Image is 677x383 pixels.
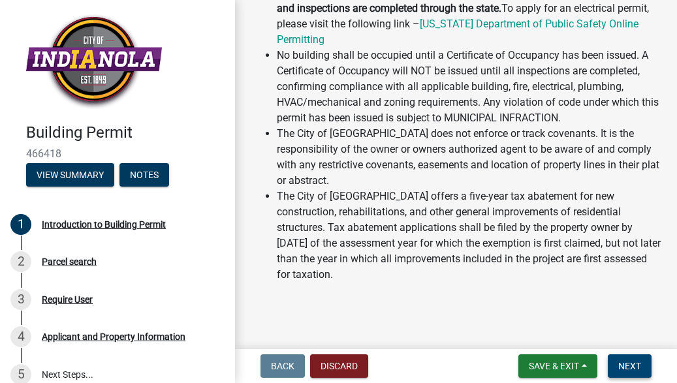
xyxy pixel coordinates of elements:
div: Parcel search [42,257,97,266]
div: Applicant and Property Information [42,332,185,341]
span: Back [271,361,294,371]
a: [US_STATE] Department of Public Safety Online Permitting [277,18,638,46]
wm-modal-confirm: Notes [119,170,169,181]
button: Save & Exit [518,354,597,378]
div: Require User [42,295,93,304]
button: Back [260,354,305,378]
li: The City of [GEOGRAPHIC_DATA] does not enforce or track covenants. It is the responsibility of th... [277,126,661,189]
img: City of Indianola, Iowa [26,14,162,110]
button: Notes [119,163,169,187]
button: Discard [310,354,368,378]
div: 3 [10,289,31,310]
span: Next [618,361,641,371]
button: Next [608,354,652,378]
wm-modal-confirm: Summary [26,170,114,181]
li: No building shall be occupied until a Certificate of Occupancy has been issued. A Certificate of ... [277,48,661,126]
div: 1 [10,214,31,235]
div: Introduction to Building Permit [42,220,166,229]
button: View Summary [26,163,114,187]
li: The City of [GEOGRAPHIC_DATA] offers a five-year tax abatement for new construction, rehabilitati... [277,189,661,283]
div: 2 [10,251,31,272]
div: 4 [10,326,31,347]
span: 466418 [26,147,209,160]
span: Save & Exit [529,361,579,371]
h4: Building Permit [26,123,225,142]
